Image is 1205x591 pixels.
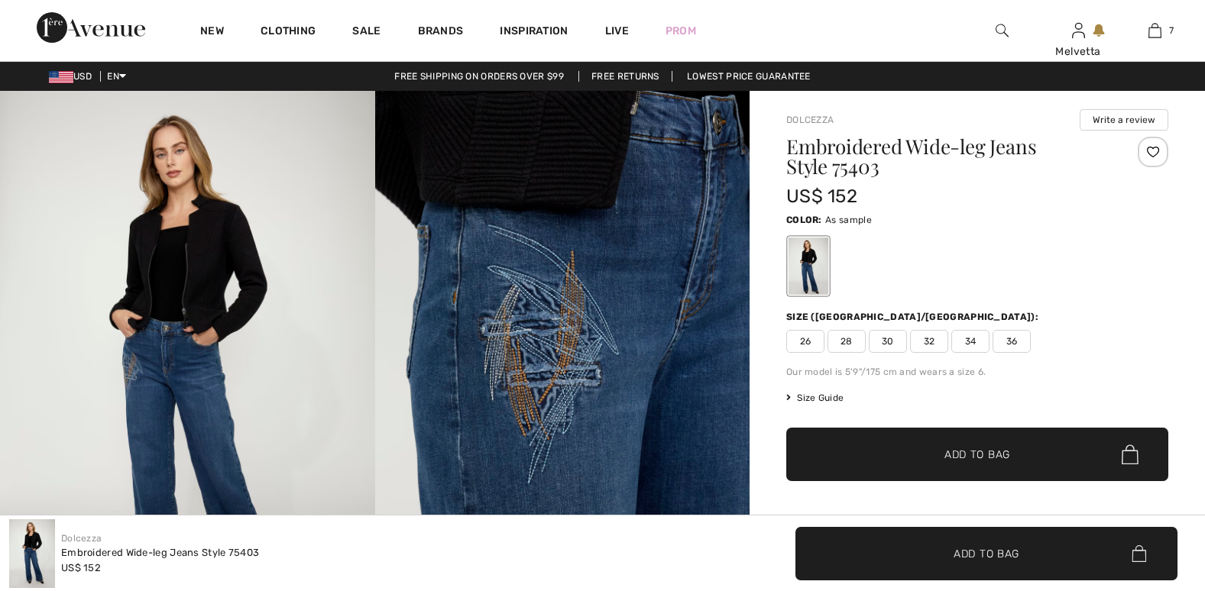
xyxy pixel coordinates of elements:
img: Bag.svg [1122,444,1139,464]
span: 30 [869,330,907,353]
span: Size Guide [786,391,844,405]
span: Add to Bag [944,447,1010,463]
span: US$ 152 [61,562,101,573]
span: 28 [828,330,866,353]
span: Inspiration [500,24,568,40]
a: Brands [418,24,464,40]
img: My Bag [1148,21,1161,40]
img: search the website [996,21,1009,40]
span: 34 [951,330,990,353]
span: Color: [786,215,822,225]
span: 32 [910,330,948,353]
a: Live [605,23,629,39]
a: Lowest Price Guarantee [675,71,823,82]
div: As sample [789,237,828,295]
div: Size ([GEOGRAPHIC_DATA]/[GEOGRAPHIC_DATA]): [786,310,1041,324]
h1: Embroidered Wide-leg Jeans Style 75403 [786,137,1105,176]
img: Bag.svg [1132,545,1146,562]
span: USD [49,71,98,82]
div: Melvetta [1041,44,1116,60]
span: EN [107,71,126,82]
a: Clothing [261,24,316,40]
a: 7 [1117,21,1192,40]
a: Free shipping on orders over $99 [382,71,576,82]
div: Embroidered Wide-leg Jeans Style 75403 [61,545,259,560]
span: 36 [993,330,1031,353]
div: Our model is 5'9"/175 cm and wears a size 6. [786,365,1168,379]
img: 1ère Avenue [37,12,145,43]
span: 7 [1169,24,1174,37]
img: US Dollar [49,71,73,83]
a: Prom [666,23,696,39]
a: Sign In [1072,23,1085,37]
img: Embroidered Wide-Leg Jeans Style 75403 [9,519,55,588]
a: Free Returns [578,71,672,82]
button: Add to Bag [786,428,1168,481]
button: Write a review [1080,109,1168,131]
a: New [200,24,224,40]
button: Add to Bag [795,527,1177,580]
a: Sale [352,24,381,40]
span: As sample [825,215,872,225]
span: US$ 152 [786,186,857,207]
img: My Info [1072,21,1085,40]
a: Dolcezza [61,533,102,544]
span: 26 [786,330,824,353]
a: Dolcezza [786,115,834,125]
span: Add to Bag [954,545,1019,561]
